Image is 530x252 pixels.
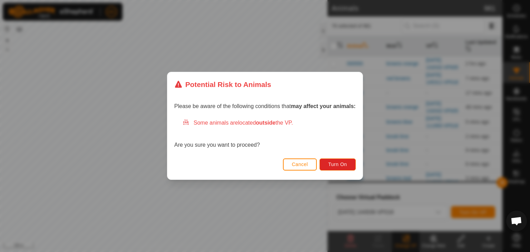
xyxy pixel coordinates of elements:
[283,158,317,171] button: Cancel
[506,211,527,231] div: Open chat
[174,79,271,90] div: Potential Risk to Animals
[183,119,356,127] div: Some animals are
[174,119,356,149] div: Are you sure you want to proceed?
[174,104,356,109] span: Please be aware of the following conditions that
[292,162,308,167] span: Cancel
[256,120,276,126] strong: outside
[320,158,356,171] button: Turn On
[238,120,293,126] span: located the VP.
[291,104,356,109] strong: may affect your animals:
[328,162,347,167] span: Turn On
